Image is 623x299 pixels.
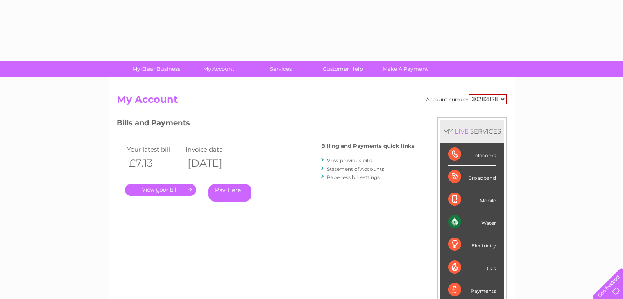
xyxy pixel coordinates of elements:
div: Electricity [448,233,496,256]
td: Your latest bill [125,144,184,155]
div: MY SERVICES [440,120,504,143]
a: Customer Help [309,61,377,77]
a: Pay Here [208,184,251,202]
div: Gas [448,256,496,279]
a: Paperless bill settings [327,174,380,180]
th: [DATE] [184,155,242,172]
a: Services [247,61,315,77]
td: Invoice date [184,144,242,155]
h3: Bills and Payments [117,117,415,131]
div: Account number [426,94,507,104]
h2: My Account [117,94,507,109]
th: £7.13 [125,155,184,172]
div: Water [448,211,496,233]
div: LIVE [453,127,470,135]
a: My Account [185,61,252,77]
a: . [125,184,196,196]
div: Telecoms [448,143,496,166]
a: Statement of Accounts [327,166,384,172]
a: My Clear Business [122,61,190,77]
a: Make A Payment [372,61,439,77]
div: Broadband [448,166,496,188]
div: Mobile [448,188,496,211]
h4: Billing and Payments quick links [321,143,415,149]
a: View previous bills [327,157,372,163]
